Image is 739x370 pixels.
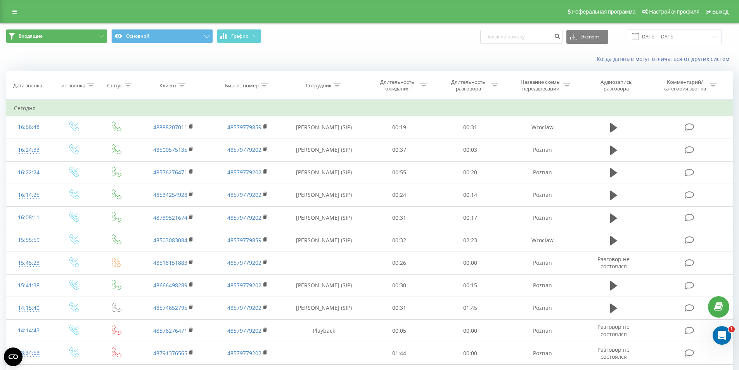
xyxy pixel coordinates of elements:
div: 16:56:48 [14,120,44,135]
div: 16:22:24 [14,165,44,180]
td: [PERSON_NAME] (SIP) [284,274,364,297]
a: 48579779202 [227,259,261,266]
td: [PERSON_NAME] (SIP) [284,161,364,184]
div: Клиент [159,82,177,89]
div: 16:14:25 [14,188,44,203]
td: 00:32 [364,229,435,252]
div: 16:08:11 [14,210,44,225]
a: 48666498289 [153,281,187,289]
button: Open CMP widget [4,347,22,366]
span: Входящие [19,33,43,39]
a: 48579779202 [227,327,261,334]
td: 00:55 [364,161,435,184]
td: 01:45 [435,297,506,319]
a: 48579779202 [227,281,261,289]
a: 48500575135 [153,146,187,153]
div: 15:45:23 [14,255,44,271]
div: 13:34:53 [14,346,44,361]
td: Poznan [505,274,579,297]
td: Poznan [505,320,579,342]
td: Poznan [505,184,579,206]
td: [PERSON_NAME] (SIP) [284,116,364,139]
td: [PERSON_NAME] (SIP) [284,139,364,161]
td: 00:03 [435,139,506,161]
td: Poznan [505,252,579,274]
td: Wroclaw [505,116,579,139]
div: Длительность разговора [448,79,489,92]
span: Реферальная программа [572,9,635,15]
td: 00:00 [435,252,506,274]
div: Комментарий/категория звонка [662,79,708,92]
td: 00:24 [364,184,435,206]
a: 48574652795 [153,304,187,311]
td: 00:00 [435,342,506,365]
span: Настройки профиля [649,9,699,15]
button: Основной [111,29,213,43]
td: 00:31 [435,116,506,139]
button: Входящие [6,29,107,43]
td: [PERSON_NAME] (SIP) [284,184,364,206]
td: Poznan [505,139,579,161]
div: 15:41:38 [14,278,44,293]
a: 48518151883 [153,259,187,266]
td: 00:31 [364,297,435,319]
a: 48579779202 [227,191,261,198]
td: Сегодня [6,101,733,116]
a: 48579779202 [227,146,261,153]
td: 02:23 [435,229,506,252]
td: Poznan [505,342,579,365]
td: Poznan [505,297,579,319]
a: 48739521674 [153,214,187,221]
div: 14:15:40 [14,301,44,316]
td: 00:15 [435,274,506,297]
div: Дата звонка [13,82,42,89]
td: [PERSON_NAME] (SIP) [284,207,364,229]
div: Длительность ожидания [377,79,418,92]
a: 48579779202 [227,168,261,176]
a: 48579779202 [227,214,261,221]
a: 48579779859 [227,123,261,131]
a: 48503083084 [153,236,187,244]
button: График [217,29,261,43]
button: Экспорт [566,30,608,44]
td: Wroclaw [505,229,579,252]
td: 00:14 [435,184,506,206]
div: 16:24:33 [14,142,44,158]
iframe: Intercom live chat [713,326,731,345]
td: [PERSON_NAME] (SIP) [284,229,364,252]
div: Аудиозапись разговора [591,79,641,92]
div: Бизнес номер [225,82,259,89]
div: Тип звонка [59,82,85,89]
td: 00:37 [364,139,435,161]
td: Poznan [505,207,579,229]
div: 15:55:59 [14,233,44,248]
td: Poznan [505,161,579,184]
a: 48576276471 [153,168,187,176]
td: 00:31 [364,207,435,229]
span: Разговор не состоялся [597,346,630,360]
span: Выход [712,9,729,15]
td: Playback [284,320,364,342]
td: 00:26 [364,252,435,274]
td: 00:20 [435,161,506,184]
div: Название схемы переадресации [520,79,561,92]
a: 48579779202 [227,349,261,357]
a: 48791376565 [153,349,187,357]
a: Когда данные могут отличаться от других систем [597,55,733,63]
td: 00:00 [435,320,506,342]
span: Разговор не состоялся [597,255,630,270]
input: Поиск по номеру [480,30,562,44]
td: 01:44 [364,342,435,365]
span: 1 [729,326,735,332]
div: Статус [107,82,123,89]
a: 48579779859 [227,236,261,244]
td: 00:05 [364,320,435,342]
span: График [231,33,248,39]
a: 48534254928 [153,191,187,198]
td: [PERSON_NAME] (SIP) [284,297,364,319]
a: 48579779202 [227,304,261,311]
div: Сотрудник [306,82,332,89]
a: 48576276471 [153,327,187,334]
span: Разговор не состоялся [597,323,630,337]
div: 14:14:43 [14,323,44,338]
